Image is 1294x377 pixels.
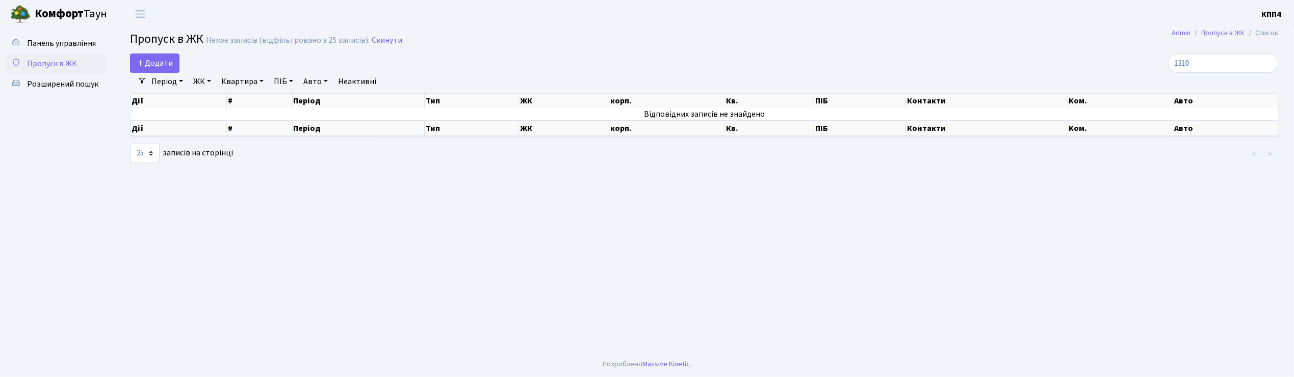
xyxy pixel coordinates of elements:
[726,121,814,136] th: Кв.
[334,73,380,90] a: Неактивні
[293,121,425,136] th: Період
[519,94,609,108] th: ЖК
[227,94,293,108] th: #
[5,74,107,94] a: Розширений пошук
[27,58,77,69] span: Пропуск в ЖК
[609,94,726,108] th: корп.
[35,6,107,23] span: Таун
[130,53,179,73] a: Додати
[27,38,96,49] span: Панель управління
[603,359,691,370] div: Розроблено .
[642,359,690,369] a: Massive Kinetic
[147,73,187,90] a: Період
[1262,8,1282,20] a: КПП4
[814,121,906,136] th: ПІБ
[1068,94,1173,108] th: Ком.
[1245,28,1279,39] li: Список
[372,36,402,45] a: Скинути
[5,53,107,74] a: Пропуск в ЖК
[1174,94,1279,108] th: Авто
[299,73,332,90] a: Авто
[1068,121,1173,136] th: Ком.
[10,4,31,24] img: logo.png
[906,121,1068,136] th: Контакти
[906,94,1068,108] th: Контакти
[127,6,153,22] button: Переключити навігацію
[137,58,173,69] span: Додати
[35,6,84,22] b: Комфорт
[27,78,98,90] span: Розширений пошук
[425,121,519,136] th: Тип
[131,121,227,136] th: Дії
[217,73,268,90] a: Квартира
[206,36,370,45] div: Немає записів (відфільтровано з 25 записів).
[1174,121,1279,136] th: Авто
[1168,53,1279,73] input: Пошук...
[1202,28,1245,38] a: Пропуск в ЖК
[519,121,609,136] th: ЖК
[1262,9,1282,20] b: КПП4
[609,121,726,136] th: корп.
[5,33,107,53] a: Панель управління
[130,144,160,163] select: записів на сторінці
[425,94,519,108] th: Тип
[270,73,297,90] a: ПІБ
[131,94,227,108] th: Дії
[1157,22,1294,44] nav: breadcrumb
[131,108,1279,120] td: Відповідних записів не знайдено
[814,94,906,108] th: ПІБ
[227,121,293,136] th: #
[726,94,814,108] th: Кв.
[189,73,215,90] a: ЖК
[130,30,203,48] span: Пропуск в ЖК
[293,94,425,108] th: Період
[1172,28,1191,38] a: Admin
[130,144,233,163] label: записів на сторінці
